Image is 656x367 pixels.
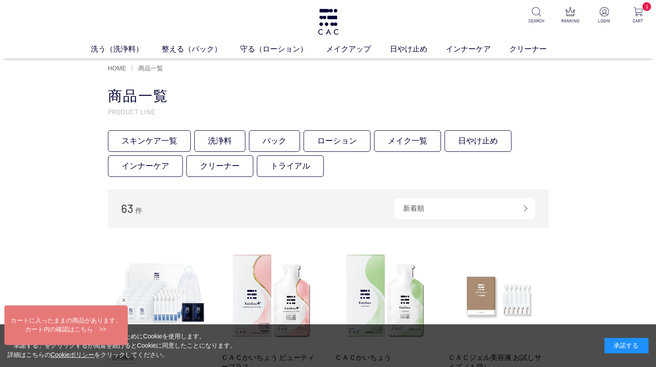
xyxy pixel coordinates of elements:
a: 守る（ローション） [240,44,326,55]
span: 件 [135,207,142,214]
a: クリーナー [509,44,565,55]
a: HOME [108,65,126,72]
a: RANKING [560,7,581,24]
img: ＣＡＣジェル美容液 お試しサイズ（１袋） [448,246,549,346]
a: メイク一覧 [374,130,441,152]
span: 商品一覧 [138,65,163,72]
span: 1 [642,2,651,11]
img: logo [317,9,340,35]
li: 〉 [130,64,165,73]
a: 日やけ止め [390,44,446,55]
a: 日やけ止め [445,130,511,152]
img: ＣＡＣかいちょう [335,246,435,346]
a: スキンケア一覧 [108,130,191,152]
div: 新着順 [394,198,535,219]
div: 承諾する [604,338,649,353]
p: SEARCH [526,18,547,24]
a: SEARCH [526,7,547,24]
a: パック [249,130,300,152]
p: LOGIN [593,18,615,24]
a: 洗う（洗浄料） [91,44,162,55]
a: メイクアップ [326,44,389,55]
a: トライアル [257,155,324,177]
a: 洗浄料 [194,130,245,152]
a: インナーケア [108,155,183,177]
a: 商品一覧 [137,65,163,72]
img: ＣＡＣトライアルセット [108,246,208,346]
p: PRODUCT LINE [108,107,549,116]
span: 63 [121,202,133,215]
a: 1 CART [627,7,649,24]
a: クリーナー [186,155,253,177]
a: LOGIN [593,7,615,24]
a: 整える（パック） [162,44,240,55]
p: CART [627,18,649,24]
p: RANKING [560,18,581,24]
h1: 商品一覧 [108,87,549,106]
a: Cookieポリシー [51,351,95,358]
a: インナーケア [446,44,509,55]
img: ＣＡＣかいちょう ビューティープラス [221,246,322,346]
a: ローション [304,130,371,152]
